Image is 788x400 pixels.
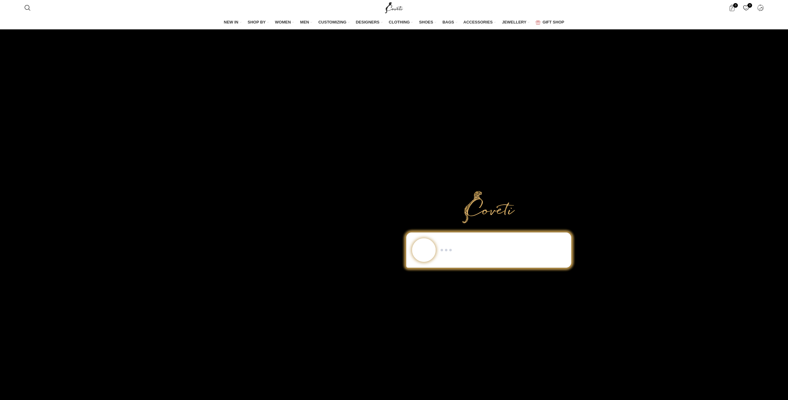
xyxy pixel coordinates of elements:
[384,5,404,10] a: Site logo
[464,16,496,29] a: ACCESSORIES
[318,16,350,29] a: CUSTOMIZING
[419,16,436,29] a: SHOES
[747,3,752,8] span: 0
[224,16,242,29] a: NEW IN
[536,16,564,29] a: GIFT SHOP
[464,19,493,25] span: ACCESSORIES
[356,19,380,25] span: DESIGNERS
[536,20,540,24] img: GiftBag
[502,19,526,25] span: JEWELLERY
[442,19,454,25] span: BAGS
[224,19,238,25] span: NEW IN
[389,16,413,29] a: CLOTHING
[442,16,457,29] a: BAGS
[389,19,410,25] span: CLOTHING
[275,16,294,29] a: WOMEN
[318,19,346,25] span: CUSTOMIZING
[542,19,564,25] span: GIFT SHOP
[733,3,738,8] span: 0
[462,191,515,223] img: Primary Gold
[740,2,752,14] a: 0
[740,2,752,14] div: My Wishlist
[502,16,529,29] a: JEWELLERY
[356,16,383,29] a: DESIGNERS
[21,2,34,14] a: Search
[725,2,738,14] a: 0
[248,19,266,25] span: SHOP BY
[300,16,312,29] a: MEN
[21,16,767,29] div: Main navigation
[248,16,269,29] a: SHOP BY
[300,19,309,25] span: MEN
[275,19,291,25] span: WOMEN
[402,232,576,268] div: Chat to Shop demo
[419,19,433,25] span: SHOES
